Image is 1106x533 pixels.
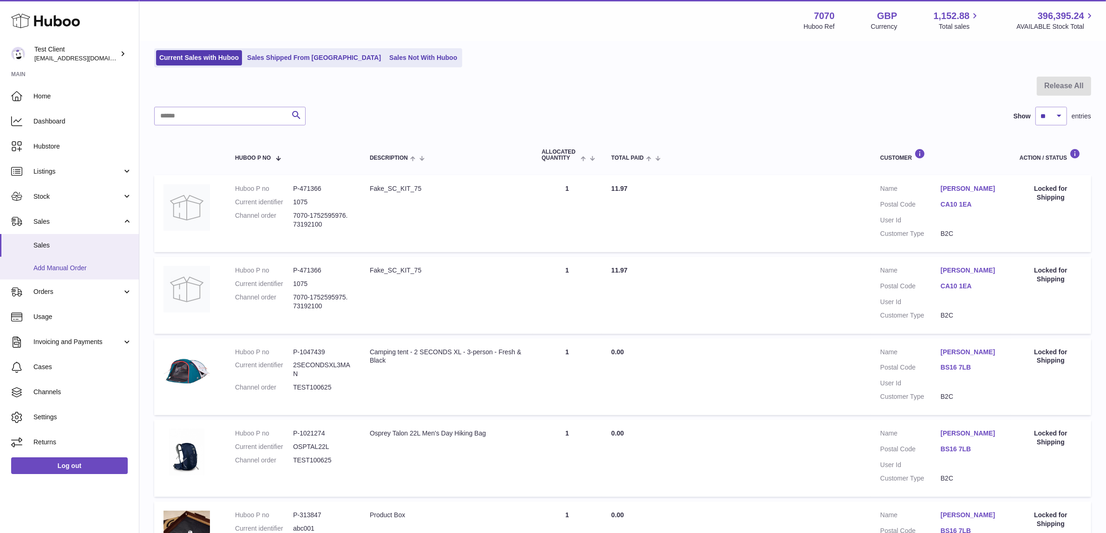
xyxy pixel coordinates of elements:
[33,388,132,396] span: Channels
[941,511,1001,520] a: [PERSON_NAME]
[941,445,1001,454] a: BS16 7LB
[33,117,132,126] span: Dashboard
[880,266,941,277] dt: Name
[871,22,897,31] div: Currency
[941,311,1001,320] dd: B2C
[1016,22,1095,31] span: AVAILABLE Stock Total
[880,282,941,293] dt: Postal Code
[293,348,351,357] dd: P-1047439
[939,22,980,31] span: Total sales
[34,54,137,62] span: [EMAIL_ADDRESS][DOMAIN_NAME]
[33,217,122,226] span: Sales
[941,363,1001,372] a: BS16 7LB
[235,198,293,207] dt: Current identifier
[370,266,523,275] div: Fake_SC_KIT_75
[880,200,941,211] dt: Postal Code
[877,10,897,22] strong: GBP
[880,298,941,306] dt: User Id
[235,361,293,378] dt: Current identifier
[156,50,242,65] a: Current Sales with Huboo
[611,266,628,274] span: 11.97
[880,461,941,469] dt: User Id
[941,266,1001,275] a: [PERSON_NAME]
[941,184,1001,193] a: [PERSON_NAME]
[880,229,941,238] dt: Customer Type
[370,155,408,161] span: Description
[33,312,132,321] span: Usage
[941,392,1001,401] dd: B2C
[370,184,523,193] div: Fake_SC_KIT_75
[941,474,1001,483] dd: B2C
[34,45,118,63] div: Test Client
[33,192,122,201] span: Stock
[370,429,523,438] div: Osprey Talon 22L Men's Day Hiking Bag
[941,282,1001,291] a: CA10 1EA
[164,429,210,475] img: 1732094818.jpg
[293,198,351,207] dd: 1075
[235,211,293,229] dt: Channel order
[244,50,384,65] a: Sales Shipped From [GEOGRAPHIC_DATA]
[611,185,628,192] span: 11.97
[293,211,351,229] dd: 7070-1752595976.73192100
[235,456,293,465] dt: Channel order
[293,266,351,275] dd: P-471366
[880,445,941,456] dt: Postal Code
[370,348,523,365] div: Camping tent - 2 SECONDS XL - 3-person - Fresh & Black
[293,456,351,465] dd: TEST100625
[941,429,1001,438] a: [PERSON_NAME]
[33,167,122,176] span: Listings
[293,524,351,533] dd: abc001
[33,264,132,273] span: Add Manual Order
[941,348,1001,357] a: [PERSON_NAME]
[293,361,351,378] dd: 2SECONDSXL3MAN
[1072,112,1091,121] span: entries
[1038,10,1084,22] span: 396,395.24
[532,338,602,416] td: 1
[33,241,132,250] span: Sales
[880,379,941,388] dt: User Id
[814,10,835,22] strong: 7070
[235,429,293,438] dt: Huboo P no
[33,287,122,296] span: Orders
[33,142,132,151] span: Hubstore
[33,338,122,346] span: Invoicing and Payments
[880,311,941,320] dt: Customer Type
[11,457,128,474] a: Log out
[164,184,210,231] img: no-photo.jpg
[293,511,351,520] dd: P-313847
[33,363,132,371] span: Cases
[235,348,293,357] dt: Huboo P no
[880,474,941,483] dt: Customer Type
[164,266,210,312] img: no-photo.jpg
[235,279,293,288] dt: Current identifier
[934,10,981,31] a: 1,152.88 Total sales
[293,279,351,288] dd: 1075
[611,155,644,161] span: Total paid
[293,429,351,438] dd: P-1021274
[370,511,523,520] div: Product Box
[880,184,941,195] dt: Name
[164,348,210,394] img: 1749550299.jpg
[532,257,602,334] td: 1
[235,293,293,311] dt: Channel order
[880,216,941,225] dt: User Id
[934,10,970,22] span: 1,152.88
[542,149,578,161] span: ALLOCATED Quantity
[1020,348,1082,365] div: Locked for Shipping
[804,22,835,31] div: Huboo Ref
[293,293,351,311] dd: 7070-1752595975.73192100
[1020,184,1082,202] div: Locked for Shipping
[1020,149,1082,161] div: Action / Status
[532,175,602,252] td: 1
[1016,10,1095,31] a: 396,395.24 AVAILABLE Stock Total
[880,392,941,401] dt: Customer Type
[611,348,624,356] span: 0.00
[611,429,624,437] span: 0.00
[386,50,460,65] a: Sales Not With Huboo
[235,442,293,451] dt: Current identifier
[235,524,293,533] dt: Current identifier
[880,511,941,522] dt: Name
[880,429,941,440] dt: Name
[293,184,351,193] dd: P-471366
[33,92,132,101] span: Home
